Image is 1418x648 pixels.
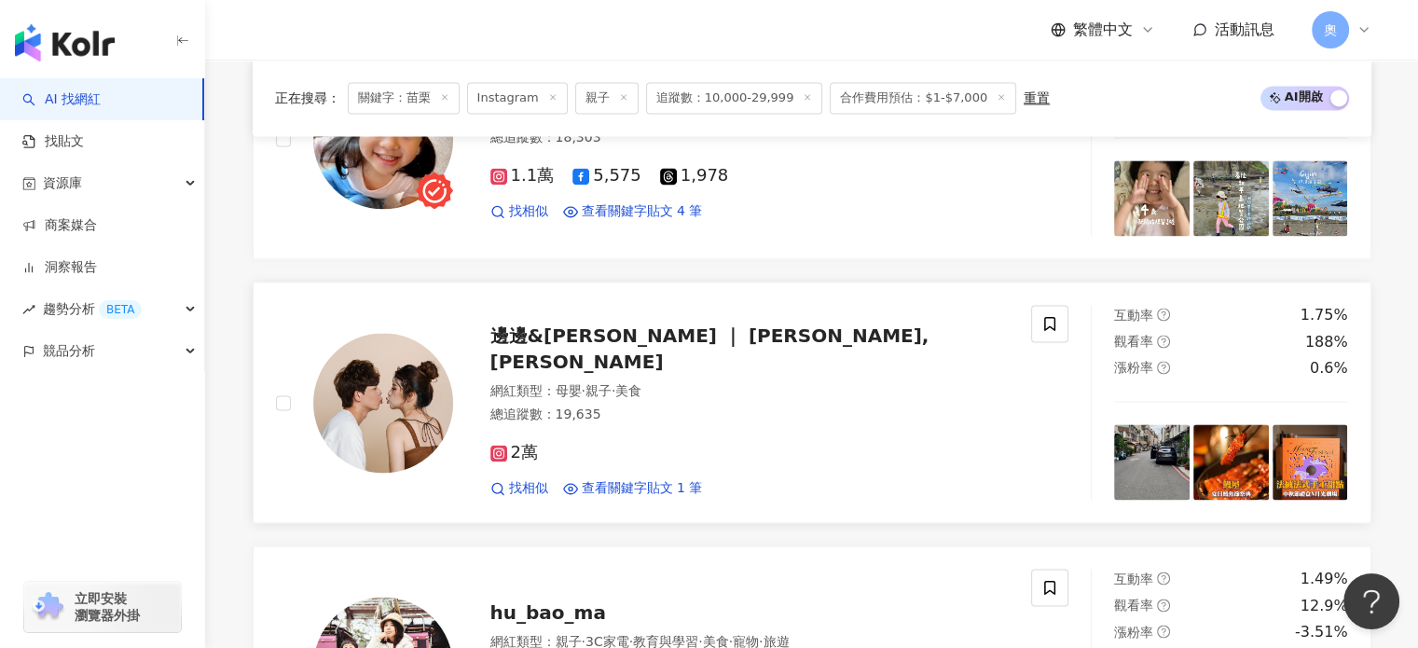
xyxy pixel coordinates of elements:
[1295,622,1348,642] div: -3.51%
[22,216,97,235] a: 商案媒合
[22,258,97,277] a: 洞察報告
[615,383,641,398] span: 美食
[253,18,1371,259] a: KOL Avatar囡囡家[PERSON_NAME]網紅類型：親子旅遊·親子·日常話題·教育與學習·家庭·旅遊總追蹤數：18,3031.1萬5,5751,978找相似查看關鍵字貼文 4 筆互動率...
[1324,20,1337,40] span: 奧
[22,90,101,109] a: searchAI 找網紅
[1114,572,1153,586] span: 互動率
[1215,21,1274,38] span: 活動訊息
[43,288,142,330] span: 趨勢分析
[43,330,95,372] span: 競品分析
[1273,424,1348,500] img: post-image
[1310,358,1348,379] div: 0.6%
[582,202,703,221] span: 查看關鍵字貼文 4 筆
[1157,335,1170,348] span: question-circle
[1024,90,1050,105] div: 重置
[1114,625,1153,640] span: 漲粉率
[1157,361,1170,374] span: question-circle
[1114,308,1153,323] span: 互動率
[490,601,606,624] span: hu_bao_ma
[1273,160,1348,236] img: post-image
[572,166,641,186] span: 5,575
[275,90,340,105] span: 正在搜尋 ：
[490,324,929,373] span: 邊邊&[PERSON_NAME] ｜ [PERSON_NAME], [PERSON_NAME]
[1073,20,1133,40] span: 繁體中文
[660,166,729,186] span: 1,978
[1114,598,1153,613] span: 觀看率
[509,202,548,221] span: 找相似
[43,162,82,204] span: 資源庫
[1301,305,1348,325] div: 1.75%
[612,383,615,398] span: ·
[1157,599,1170,612] span: question-circle
[1193,160,1269,236] img: post-image
[490,202,548,221] a: 找相似
[490,166,555,186] span: 1.1萬
[1157,625,1170,638] span: question-circle
[563,202,703,221] a: 查看關鍵字貼文 4 筆
[75,590,140,624] span: 立即安裝 瀏覽器外掛
[1301,569,1348,589] div: 1.49%
[1114,424,1190,500] img: post-image
[490,406,1010,424] div: 總追蹤數 ： 19,635
[830,82,1016,114] span: 合作費用預估：$1-$7,000
[1114,160,1190,236] img: post-image
[15,24,115,62] img: logo
[582,479,703,498] span: 查看關鍵字貼文 1 筆
[582,383,585,398] span: ·
[313,333,453,473] img: KOL Avatar
[22,303,35,316] span: rise
[490,443,538,462] span: 2萬
[509,479,548,498] span: 找相似
[1343,573,1399,629] iframe: Help Scout Beacon - Open
[30,592,66,622] img: chrome extension
[585,383,612,398] span: 親子
[1157,308,1170,321] span: question-circle
[556,383,582,398] span: 母嬰
[646,82,823,114] span: 追蹤數：10,000-29,999
[1305,332,1348,352] div: 188%
[490,479,548,498] a: 找相似
[313,69,453,209] img: KOL Avatar
[348,82,460,114] span: 關鍵字：苗栗
[1114,334,1153,349] span: 觀看率
[575,82,639,114] span: 親子
[1193,424,1269,500] img: post-image
[467,82,568,114] span: Instagram
[1114,360,1153,375] span: 漲粉率
[99,300,142,319] div: BETA
[1301,596,1348,616] div: 12.9%
[22,132,84,151] a: 找貼文
[1157,572,1170,585] span: question-circle
[563,479,703,498] a: 查看關鍵字貼文 1 筆
[490,382,1010,401] div: 網紅類型 ：
[490,129,1010,147] div: 總追蹤數 ： 18,303
[24,582,181,632] a: chrome extension立即安裝 瀏覽器外掛
[253,282,1371,523] a: KOL Avatar邊邊&[PERSON_NAME] ｜ [PERSON_NAME], [PERSON_NAME]網紅類型：母嬰·親子·美食總追蹤數：19,6352萬找相似查看關鍵字貼文 1 筆...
